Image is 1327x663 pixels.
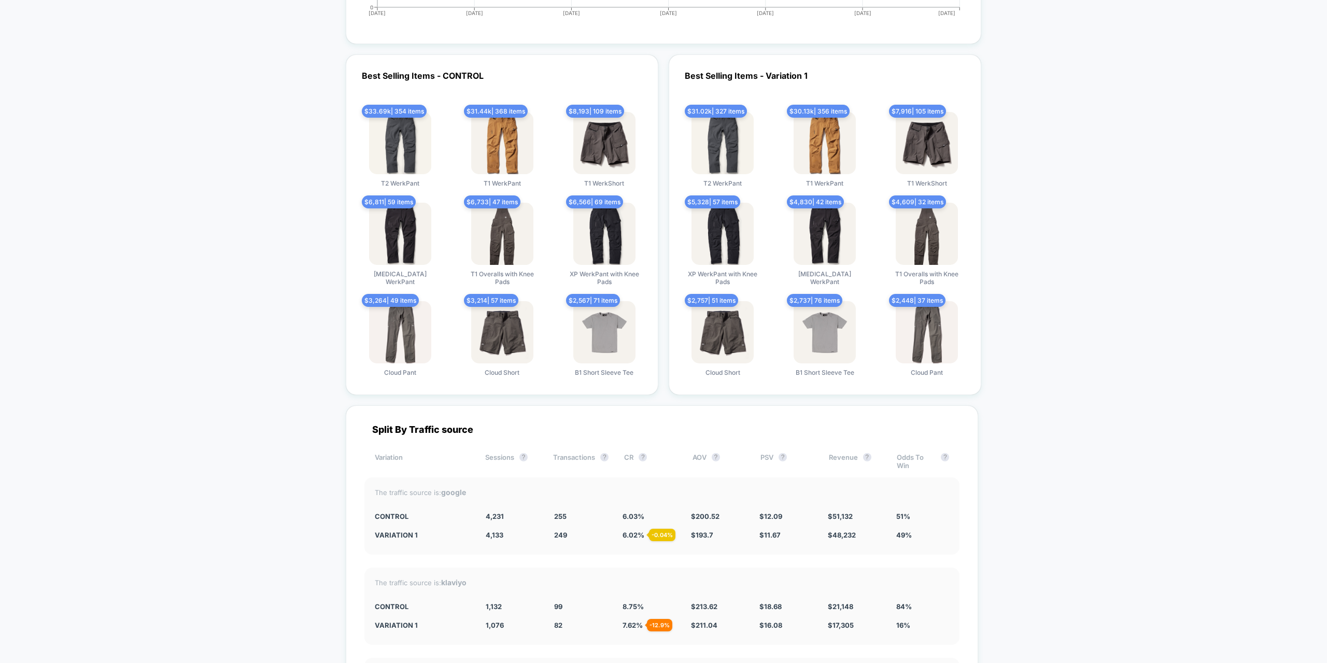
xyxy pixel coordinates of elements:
[573,112,636,174] img: produt
[889,195,946,208] span: $ 4,609 | 32 items
[563,10,580,16] tspan: [DATE]
[441,488,466,497] strong: google
[889,294,945,307] span: $ 2,448 | 37 items
[375,512,470,520] div: CONTROL
[369,112,431,174] img: produt
[693,453,745,470] div: AOV
[794,301,856,363] img: produt
[362,294,419,307] span: $ 3,264 | 49 items
[794,203,856,265] img: produt
[464,195,520,208] span: $ 6,733 | 47 items
[786,270,864,286] span: [MEDICAL_DATA] WerkPant
[759,531,781,539] span: $ 11.67
[566,195,623,208] span: $ 6,566 | 69 items
[362,195,416,208] span: $ 6,811 | 59 items
[566,294,620,307] span: $ 2,567 | 71 items
[471,203,533,265] img: produt
[486,621,504,629] span: 1,076
[828,602,853,611] span: $ 21,148
[464,294,518,307] span: $ 3,214 | 57 items
[369,301,431,363] img: produt
[519,453,528,461] button: ?
[691,112,754,174] img: produt
[941,453,949,461] button: ?
[623,512,644,520] span: 6.03 %
[375,602,470,611] div: CONTROL
[375,453,470,470] div: Variation
[624,453,676,470] div: CR
[575,369,633,376] span: B1 Short Sleeve Tee
[759,602,782,611] span: $ 18.68
[907,179,947,187] span: T1 WerkShort
[554,531,567,539] span: 249
[691,301,754,363] img: produt
[691,203,754,265] img: produt
[691,602,717,611] span: $ 213.62
[464,105,528,118] span: $ 31.44k | 368 items
[705,369,740,376] span: Cloud Short
[554,512,567,520] span: 255
[554,602,562,611] span: 99
[806,179,843,187] span: T1 WerkPant
[441,578,467,587] strong: klaviyo
[485,453,538,470] div: Sessions
[863,453,871,461] button: ?
[787,105,850,118] span: $ 30.13k | 356 items
[828,512,853,520] span: $ 51,132
[896,112,958,174] img: produt
[463,270,541,286] span: T1 Overalls with Knee Pads
[911,369,943,376] span: Cloud Pant
[573,301,636,363] img: produt
[828,531,856,539] span: $ 48,232
[566,270,643,286] span: XP WerkPant with Knee Pads
[888,270,966,286] span: T1 Overalls with Knee Pads
[566,105,624,118] span: $ 8,193 | 109 items
[691,512,719,520] span: $ 200.52
[466,10,483,16] tspan: [DATE]
[757,10,774,16] tspan: [DATE]
[485,369,519,376] span: Cloud Short
[364,424,959,435] div: Split By Traffic source
[854,10,871,16] tspan: [DATE]
[649,529,675,541] div: - 0.04 %
[703,179,742,187] span: T2 WerkPant
[623,531,644,539] span: 6.02 %
[573,203,636,265] img: produt
[370,4,373,10] tspan: 0
[691,531,713,539] span: $ 193.7
[896,203,958,265] img: produt
[486,512,504,520] span: 4,231
[896,512,949,520] div: 51%
[471,301,533,363] img: produt
[361,270,439,286] span: [MEDICAL_DATA] WerkPant
[787,294,842,307] span: $ 2,737 | 76 items
[889,105,946,118] span: $ 7,916 | 105 items
[553,453,609,470] div: Transactions
[896,602,949,611] div: 84%
[828,621,854,629] span: $ 17,305
[554,621,562,629] span: 82
[660,10,677,16] tspan: [DATE]
[685,294,738,307] span: $ 2,757 | 51 items
[600,453,609,461] button: ?
[939,10,956,16] tspan: [DATE]
[759,512,782,520] span: $ 12.09
[896,621,949,629] div: 16%
[384,369,416,376] span: Cloud Pant
[796,369,854,376] span: B1 Short Sleeve Tee
[369,203,431,265] img: produt
[369,10,386,16] tspan: [DATE]
[471,112,533,174] img: produt
[486,531,503,539] span: 4,133
[375,531,470,539] div: Variation 1
[623,602,644,611] span: 8.75 %
[896,301,958,363] img: produt
[647,619,672,631] div: - 12.9 %
[760,453,813,470] div: PSV
[896,531,949,539] div: 49%
[623,621,643,629] span: 7.62 %
[691,621,717,629] span: $ 211.04
[362,105,427,118] span: $ 33.69k | 354 items
[712,453,720,461] button: ?
[829,453,881,470] div: Revenue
